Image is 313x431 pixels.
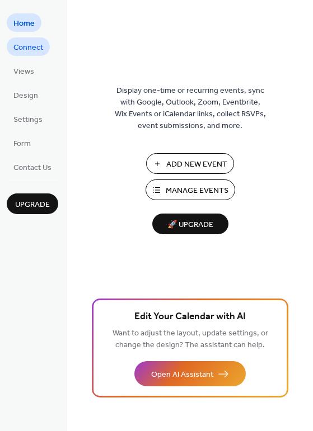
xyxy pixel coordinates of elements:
span: Contact Us [13,162,52,174]
span: Edit Your Calendar with AI [134,309,246,325]
span: Open AI Assistant [151,369,213,381]
button: 🚀 Upgrade [152,214,228,234]
a: Contact Us [7,158,58,176]
span: Want to adjust the layout, update settings, or change the design? The assistant can help. [113,326,268,353]
a: Home [7,13,41,32]
a: Design [7,86,45,104]
span: Upgrade [15,199,50,211]
span: Manage Events [166,185,228,197]
span: Add New Event [166,159,227,170]
span: Home [13,18,35,30]
span: 🚀 Upgrade [159,217,222,233]
a: Views [7,61,41,80]
a: Form [7,134,38,152]
span: Settings [13,114,43,126]
span: Connect [13,42,43,54]
span: Form [13,138,31,150]
button: Upgrade [7,193,58,214]
a: Settings [7,110,49,128]
span: Views [13,66,34,78]
span: Design [13,90,38,102]
button: Open AI Assistant [134,361,246,386]
button: Manage Events [146,179,235,200]
button: Add New Event [146,153,234,174]
span: Display one-time or recurring events, sync with Google, Outlook, Zoom, Eventbrite, Wix Events or ... [115,85,266,132]
a: Connect [7,37,50,56]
